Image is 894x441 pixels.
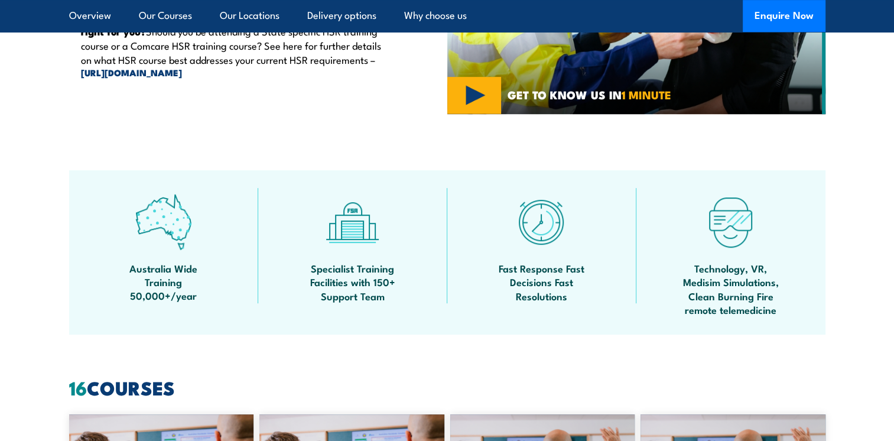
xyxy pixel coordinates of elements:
[300,261,406,303] span: Specialist Training Facilities with 150+ Support Team
[513,194,570,250] img: fast-icon
[81,9,393,79] p: Should you be attending a State specific HSR training course or a Comcare HSR training course? Se...
[81,66,393,79] a: [URL][DOMAIN_NAME]
[324,194,381,250] img: facilities-icon
[110,261,217,303] span: Australia Wide Training 50,000+/year
[135,194,191,250] img: auswide-icon
[678,261,784,317] span: Technology, VR, Medisim Simulations, Clean Burning Fire remote telemedicine
[622,86,671,103] strong: 1 MINUTE
[703,194,759,250] img: tech-icon
[508,89,671,100] span: GET TO KNOW US IN
[69,379,825,395] h2: COURSES
[489,261,595,303] span: Fast Response Fast Decisions Fast Resolutions
[69,372,87,402] strong: 16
